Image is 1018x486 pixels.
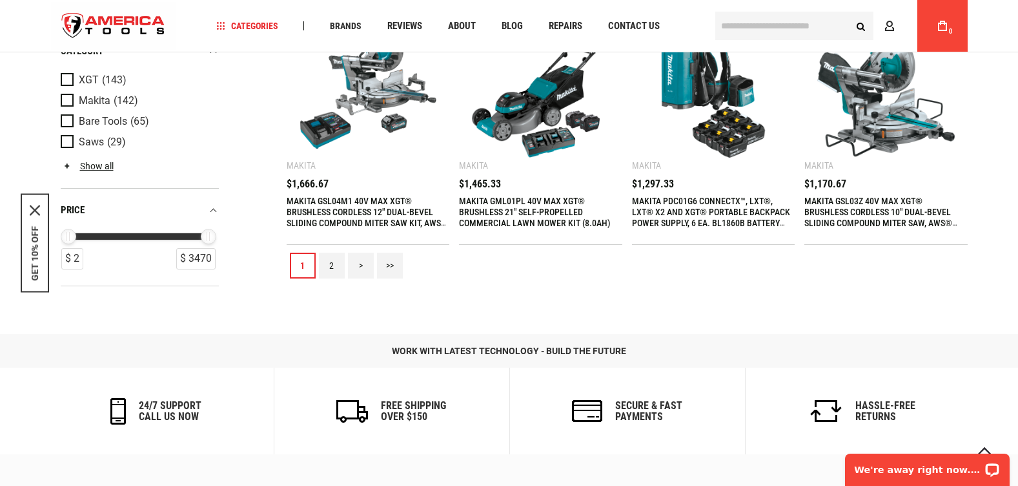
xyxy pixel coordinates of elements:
img: MAKITA GSL03Z 40V MAX XGT® BRUSHLESS CORDLESS 10 [817,20,955,158]
a: Makita (142) [61,94,216,108]
span: $1,666.67 [287,179,329,189]
a: 2 [319,253,345,279]
span: Brands [330,21,361,30]
a: MAKITA GSL04M1 40V MAX XGT® BRUSHLESS CORDLESS 12" DUAL-BEVEL SLIDING COMPOUND MITER SAW KIT, AWS... [287,196,448,239]
a: > [348,253,374,279]
a: >> [377,253,403,279]
span: Repairs [549,21,582,31]
a: Brands [324,17,367,35]
div: Makita [459,160,488,171]
button: GET 10% OFF [30,226,40,281]
a: 1 [290,253,316,279]
div: $ 2 [61,248,83,269]
h6: Hassle-Free Returns [855,400,915,423]
img: MAKITA GSL04M1 40V MAX XGT® BRUSHLESS CORDLESS 12 [300,20,437,158]
a: About [442,17,482,35]
a: Saws (29) [61,135,216,149]
a: XGT (143) [61,73,216,87]
span: Contact Us [608,21,660,31]
span: (143) [102,74,127,85]
a: store logo [51,2,176,50]
div: $ 3470 [176,248,216,269]
h6: secure & fast payments [615,400,682,423]
div: Product Filters [61,29,219,286]
span: $1,297.33 [632,179,674,189]
div: Makita [287,160,316,171]
a: MAKITA GML01PL 40V MAX XGT® BRUSHLESS 21" SELF‑PROPELLED COMMERCIAL LAWN MOWER KIT (8.0AH) [459,196,611,228]
a: MAKITA PDC01G6 CONNECTX™, LXT®, LXT® X2 AND XGT® PORTABLE BACKPACK POWER SUPPLY, 6 EA. BL1860B BA... [632,196,790,239]
a: Repairs [543,17,588,35]
span: Reviews [387,21,422,31]
h6: 24/7 support call us now [139,400,201,423]
img: America Tools [51,2,176,50]
span: About [448,21,476,31]
iframe: LiveChat chat widget [837,445,1018,486]
span: Makita [79,95,110,107]
div: price [61,202,219,219]
img: MAKITA GML01PL 40V MAX XGT® BRUSHLESS 21 [472,20,609,158]
a: Categories [210,17,284,35]
span: (29) [107,136,126,147]
span: (65) [130,116,149,127]
span: 0 [949,28,953,35]
a: Bare Tools (65) [61,114,216,129]
span: $1,465.33 [459,179,501,189]
a: MAKITA GSL03Z 40V MAX XGT® BRUSHLESS CORDLESS 10" DUAL-BEVEL SLIDING COMPOUND MITER SAW, AWS® CAP... [804,196,957,239]
a: Blog [496,17,529,35]
h6: Free Shipping Over $150 [381,400,446,423]
span: Categories [216,21,278,30]
span: Saws [79,136,104,148]
img: MAKITA PDC01G6 CONNECTX™, LXT®, LXT® X2 AND XGT® PORTABLE BACKPACK POWER SUPPLY, 6 EA. BL1860B BA... [645,20,782,158]
div: Makita [632,160,661,171]
a: Show all [61,161,114,171]
svg: close icon [30,206,40,216]
span: XGT [79,74,99,86]
button: Close [30,206,40,216]
a: Reviews [382,17,428,35]
span: Bare Tools [79,116,127,127]
a: Contact Us [602,17,666,35]
span: Blog [502,21,523,31]
span: (142) [114,95,138,106]
button: Search [849,14,873,38]
span: $1,170.67 [804,179,846,189]
div: Makita [804,160,833,171]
